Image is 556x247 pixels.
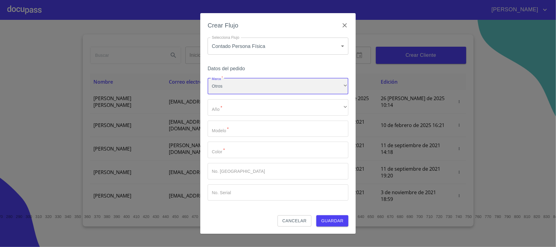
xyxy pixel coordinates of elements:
[208,38,348,55] div: Contado Persona Física
[321,217,343,225] span: Guardar
[278,215,311,227] button: Cancelar
[316,215,348,227] button: Guardar
[208,99,348,116] div: ​
[208,78,348,94] div: Otros
[208,64,348,73] h6: Datos del pedido
[282,217,307,225] span: Cancelar
[208,20,238,30] h6: Crear Flujo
